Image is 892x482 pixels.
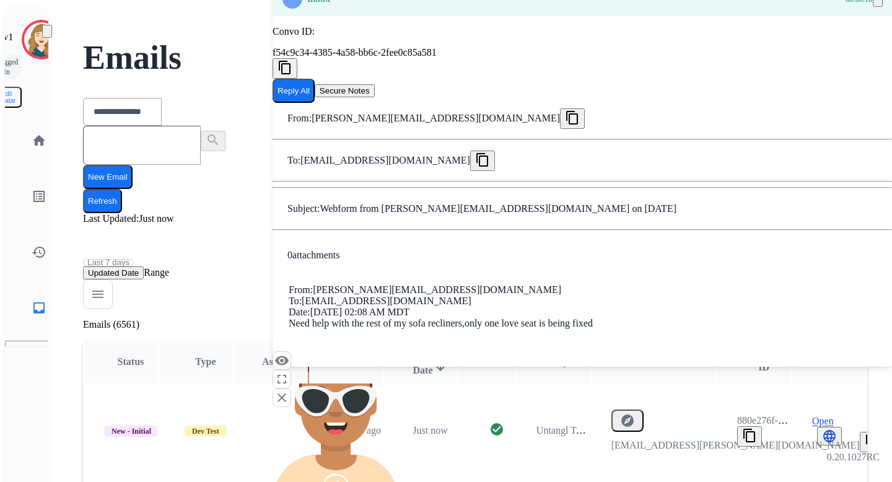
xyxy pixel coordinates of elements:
[278,60,292,75] mat-icon: content_copy
[185,426,227,437] span: Dev Test
[195,356,216,367] span: Type
[475,152,490,167] mat-icon: content_copy
[118,356,144,367] span: Status
[413,425,447,436] span: Just now
[87,260,129,265] span: Last 7 days
[611,440,860,450] span: [EMAIL_ADDRESS][PERSON_NAME][DOMAIN_NAME]
[32,133,46,148] mat-icon: home
[313,284,561,295] span: [PERSON_NAME][EMAIL_ADDRESS][DOMAIN_NAME]
[289,307,876,318] div: Date:
[742,428,757,443] mat-icon: content_copy
[83,266,144,279] button: Updated Date
[489,422,504,437] mat-icon: check_circle
[83,45,867,70] h2: Emails
[620,413,635,428] mat-icon: explore
[287,250,292,260] span: 0
[287,250,339,261] div: attachments
[83,259,134,266] button: Last 7 days
[90,287,105,302] mat-icon: menu
[315,84,375,97] button: Secure Notes
[32,189,46,204] mat-icon: list_alt
[83,213,139,224] span: Last Updated:
[206,133,221,147] mat-icon: search
[565,110,580,125] mat-icon: content_copy
[83,189,122,213] button: Refresh
[289,296,876,307] div: To:
[139,213,173,224] span: Just now
[287,203,320,214] p: Subject:
[320,203,676,214] p: Webform from [PERSON_NAME][EMAIL_ADDRESS][DOMAIN_NAME] on [DATE]
[302,296,471,306] span: [EMAIL_ADDRESS][DOMAIN_NAME]
[289,318,876,329] span: Need help with the rest of my sofa recliners,only one love seat is being fixed
[274,372,289,387] mat-icon: fullscreen
[24,22,59,57] img: avatar
[536,425,647,436] span: Untangl Test Email [DATE]
[274,390,289,405] mat-icon: close
[83,319,867,330] p: Emails (6561)
[827,450,880,465] p: 0.20.1027RC
[274,353,289,368] mat-icon: remove_red_eye
[822,429,837,444] mat-icon: language
[83,267,169,278] span: Range
[312,113,560,124] p: [PERSON_NAME][EMAIL_ADDRESS][DOMAIN_NAME]
[273,388,291,407] button: Close
[287,155,300,166] p: To:
[273,79,315,103] button: Reply All
[273,47,437,58] span: f54c9c34-4385-4a58-bb6c-2fee0c85a581
[812,416,834,427] span: Open
[262,356,299,367] span: Assignee
[273,26,892,37] p: Convo ID:
[300,155,470,166] span: [EMAIL_ADDRESS][DOMAIN_NAME]
[310,307,409,317] span: [DATE] 02:08 AM MDT
[104,426,159,437] span: New - Initial
[32,245,46,260] mat-icon: history
[289,284,876,296] div: From:
[32,300,46,315] mat-icon: inbox
[287,113,312,124] p: From:
[865,434,880,449] mat-icon: content_copy
[83,165,133,189] button: New Email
